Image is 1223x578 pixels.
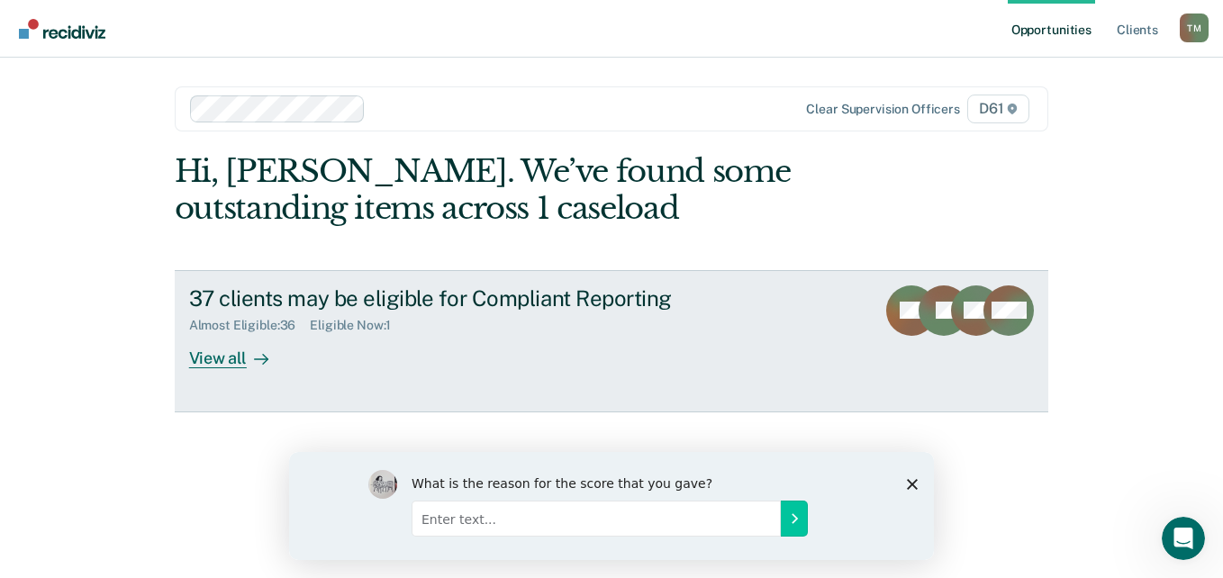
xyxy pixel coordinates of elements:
[189,285,821,312] div: 37 clients may be eligible for Compliant Reporting
[175,270,1049,412] a: 37 clients may be eligible for Compliant ReportingAlmost Eligible:36Eligible Now:1View all
[806,102,959,117] div: Clear supervision officers
[310,318,405,333] div: Eligible Now : 1
[175,153,874,227] div: Hi, [PERSON_NAME]. We’ve found some outstanding items across 1 caseload
[189,318,311,333] div: Almost Eligible : 36
[1180,14,1209,42] button: Profile dropdown button
[189,333,290,368] div: View all
[289,452,934,560] iframe: Survey by Kim from Recidiviz
[967,95,1029,123] span: D61
[1180,14,1209,42] div: T M
[1162,517,1205,560] iframe: Intercom live chat
[19,19,105,39] img: Recidiviz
